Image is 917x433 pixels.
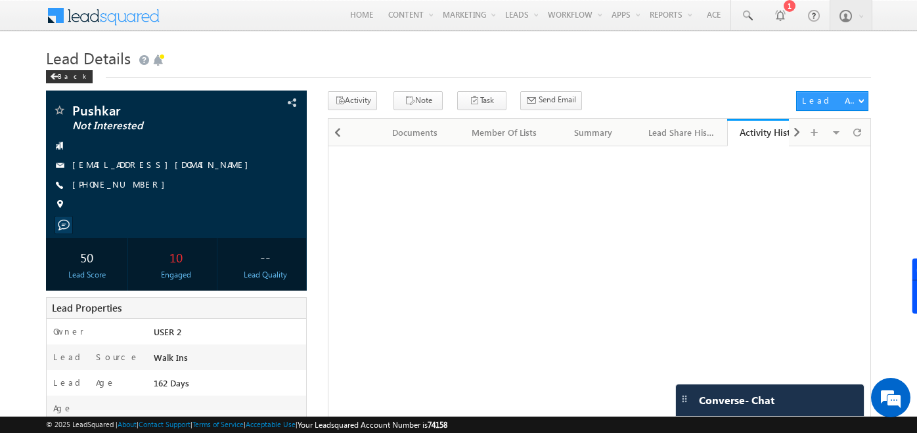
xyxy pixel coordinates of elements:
[246,420,296,428] a: Acceptable Use
[49,269,125,281] div: Lead Score
[72,104,233,117] span: Pushkar
[328,91,377,110] button: Activity
[699,394,774,406] span: Converse - Chat
[298,420,447,430] span: Your Leadsquared Account Number is
[460,119,549,146] a: Member Of Lists
[53,402,73,414] label: Age
[227,245,303,269] div: --
[471,125,537,140] div: Member Of Lists
[53,351,139,363] label: Lead Source
[118,420,137,428] a: About
[648,125,715,140] div: Lead Share History
[150,377,306,395] div: 162 Days
[52,301,122,314] span: Lead Properties
[638,119,727,146] a: Lead Share History
[53,377,116,388] label: Lead Age
[154,326,181,337] span: USER 2
[139,245,214,269] div: 10
[46,419,447,431] span: © 2025 LeadSquared | | | | |
[393,91,443,110] button: Note
[227,269,303,281] div: Lead Quality
[457,91,506,110] button: Task
[371,119,460,146] a: Documents
[727,119,816,146] a: Activity History
[382,125,448,140] div: Documents
[46,70,93,83] div: Back
[679,394,690,404] img: carter-drag
[549,119,638,146] a: Summary
[72,159,255,170] a: [EMAIL_ADDRESS][DOMAIN_NAME]
[796,91,868,111] button: Lead Actions
[539,94,576,106] span: Send Email
[638,119,727,145] li: Lead Share History
[520,91,582,110] button: Send Email
[49,245,125,269] div: 50
[192,420,244,428] a: Terms of Service
[139,269,214,281] div: Engaged
[428,420,447,430] span: 74158
[46,47,131,68] span: Lead Details
[737,126,806,138] div: Activity History
[72,178,171,192] span: [PHONE_NUMBER]
[46,70,99,81] a: Back
[802,94,858,106] div: Lead Actions
[53,325,84,337] label: Owner
[560,125,626,140] div: Summary
[150,351,306,369] div: Walk Ins
[139,420,190,428] a: Contact Support
[72,119,233,133] span: Not Interested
